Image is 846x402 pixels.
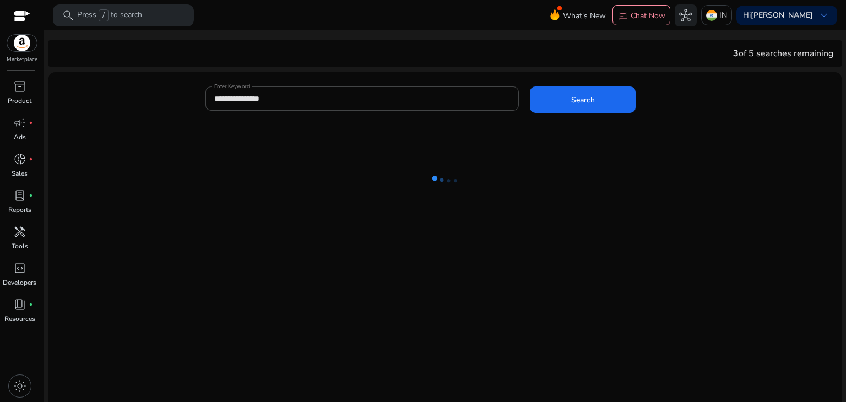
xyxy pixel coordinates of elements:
[7,35,37,51] img: amazon.svg
[817,9,831,22] span: keyboard_arrow_down
[214,83,250,90] mat-label: Enter Keyword
[13,262,26,275] span: code_blocks
[706,10,717,21] img: in.svg
[679,9,692,22] span: hub
[13,298,26,311] span: book_4
[3,278,36,287] p: Developers
[617,10,628,21] span: chat
[77,9,142,21] p: Press to search
[733,47,833,60] div: of 5 searches remaining
[13,379,26,393] span: light_mode
[530,86,636,113] button: Search
[29,193,33,198] span: fiber_manual_record
[13,189,26,202] span: lab_profile
[29,302,33,307] span: fiber_manual_record
[4,314,35,324] p: Resources
[719,6,727,25] p: IN
[12,169,28,178] p: Sales
[99,9,109,21] span: /
[571,94,595,106] span: Search
[12,241,28,251] p: Tools
[675,4,697,26] button: hub
[631,10,665,21] p: Chat Now
[612,5,670,26] button: chatChat Now
[14,132,26,142] p: Ads
[13,116,26,129] span: campaign
[743,12,813,19] p: Hi
[8,205,31,215] p: Reports
[7,56,37,64] p: Marketplace
[751,10,813,20] b: [PERSON_NAME]
[13,153,26,166] span: donut_small
[13,225,26,238] span: handyman
[29,157,33,161] span: fiber_manual_record
[563,6,606,25] span: What's New
[8,96,31,106] p: Product
[62,9,75,22] span: search
[13,80,26,93] span: inventory_2
[29,121,33,125] span: fiber_manual_record
[733,47,739,59] span: 3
